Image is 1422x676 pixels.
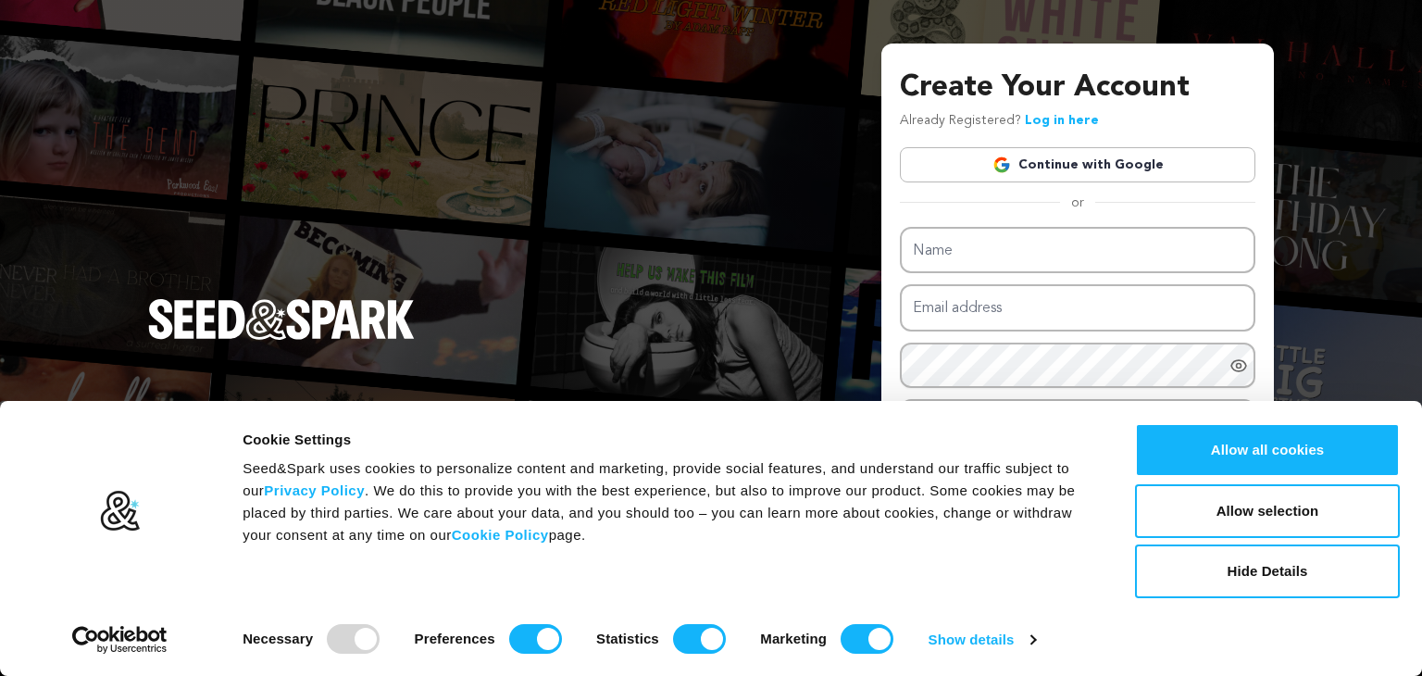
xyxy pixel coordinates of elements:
a: Show password as plain text. Warning: this will display your password on the screen. [1229,357,1248,375]
strong: Preferences [415,631,495,646]
button: Allow selection [1135,484,1400,538]
button: Hide Details [1135,545,1400,598]
input: Email address [900,284,1255,332]
strong: Statistics [596,631,659,646]
a: Seed&Spark Homepage [148,299,415,377]
legend: Consent Selection [242,617,243,618]
strong: Marketing [760,631,827,646]
button: Allow all cookies [1135,423,1400,477]
img: logo [99,490,141,532]
img: Seed&Spark Logo [148,299,415,340]
img: Google logo [992,156,1011,174]
a: Show details [929,626,1036,654]
a: Continue with Google [900,147,1255,182]
p: Already Registered? [900,110,1099,132]
input: Name [900,227,1255,274]
span: or [1060,194,1095,212]
div: Cookie Settings [243,429,1093,451]
a: Cookie Policy [452,527,549,543]
a: Log in here [1025,114,1099,127]
h3: Create Your Account [900,66,1255,110]
a: Privacy Policy [264,482,365,498]
strong: Necessary [243,631,313,646]
div: Seed&Spark uses cookies to personalize content and marketing, provide social features, and unders... [243,457,1093,546]
a: Usercentrics Cookiebot - opens in a new window [39,626,201,654]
